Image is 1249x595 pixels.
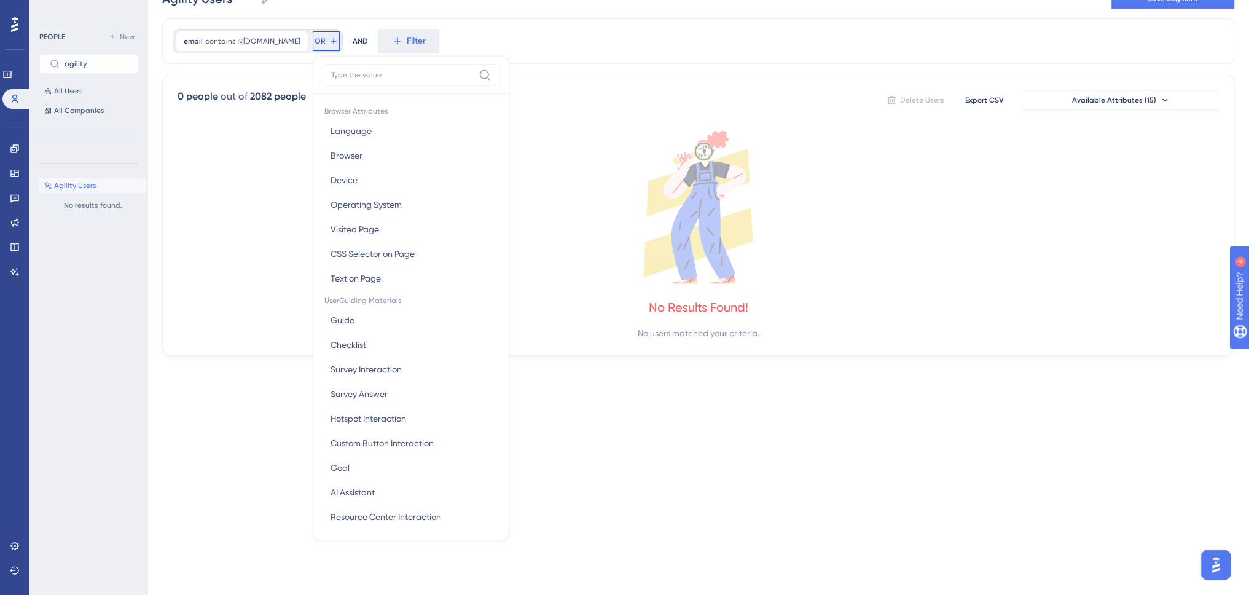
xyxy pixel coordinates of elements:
[184,36,203,46] span: email
[331,313,354,328] span: Guide
[885,90,946,110] button: Delete Users
[321,242,501,266] button: CSS Selector on Page
[321,455,501,480] button: Goal
[29,3,77,18] span: Need Help?
[321,357,501,382] button: Survey Interaction
[331,222,379,237] span: Visited Page
[321,480,501,505] button: AI Assistant
[331,148,362,163] span: Browser
[321,333,501,357] button: Checklist
[205,36,235,46] span: contains
[331,460,350,475] span: Goal
[331,246,415,261] span: CSS Selector on Page
[321,431,501,455] button: Custom Button Interaction
[39,103,139,118] button: All Companies
[1022,90,1219,110] button: Available Attributes (15)
[638,326,759,341] div: No users matched your criteria.
[238,36,300,46] span: @[DOMAIN_NAME]
[321,266,501,291] button: Text on Page
[331,411,406,426] span: Hotspot Interaction
[331,387,388,401] span: Survey Answer
[331,362,402,377] span: Survey Interaction
[321,168,501,192] button: Device
[321,217,501,242] button: Visited Page
[54,86,82,96] span: All Users
[331,271,381,286] span: Text on Page
[178,89,218,104] div: 0 people
[331,173,358,187] span: Device
[85,6,89,16] div: 4
[39,178,146,193] button: Agility Users
[331,124,372,138] span: Language
[1197,546,1234,583] iframe: UserGuiding AI Assistant Launcher
[321,382,501,406] button: Survey Answer
[378,29,439,53] button: Filter
[39,32,65,42] div: PEOPLE
[953,90,1015,110] button: Export CSV
[321,291,501,308] span: UserGuiding Materials
[1072,95,1156,105] span: Available Attributes (15)
[321,308,501,333] button: Guide
[331,337,366,352] span: Checklist
[321,406,501,431] button: Hotspot Interaction
[331,510,441,524] span: Resource Center Interaction
[54,181,96,191] span: Agility Users
[104,30,139,44] button: New
[321,119,501,143] button: Language
[407,34,426,49] span: Filter
[250,89,306,104] div: 2082 people
[54,106,104,116] span: All Companies
[315,36,325,46] span: OR
[900,95,944,105] span: Delete Users
[331,70,474,80] input: Type the value
[321,101,501,119] span: Browser Attributes
[65,60,128,68] input: Search
[965,95,1004,105] span: Export CSV
[321,192,501,217] button: Operating System
[39,84,139,98] button: All Users
[221,89,248,104] div: out of
[331,485,375,500] span: AI Assistant
[331,436,434,451] span: Custom Button Interaction
[313,31,340,51] button: OR
[649,299,748,316] div: No Results Found!
[321,143,501,168] button: Browser
[353,29,368,53] div: AND
[39,198,146,213] div: No results found.
[331,197,402,212] span: Operating System
[120,32,135,42] span: New
[321,505,501,529] button: Resource Center Interaction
